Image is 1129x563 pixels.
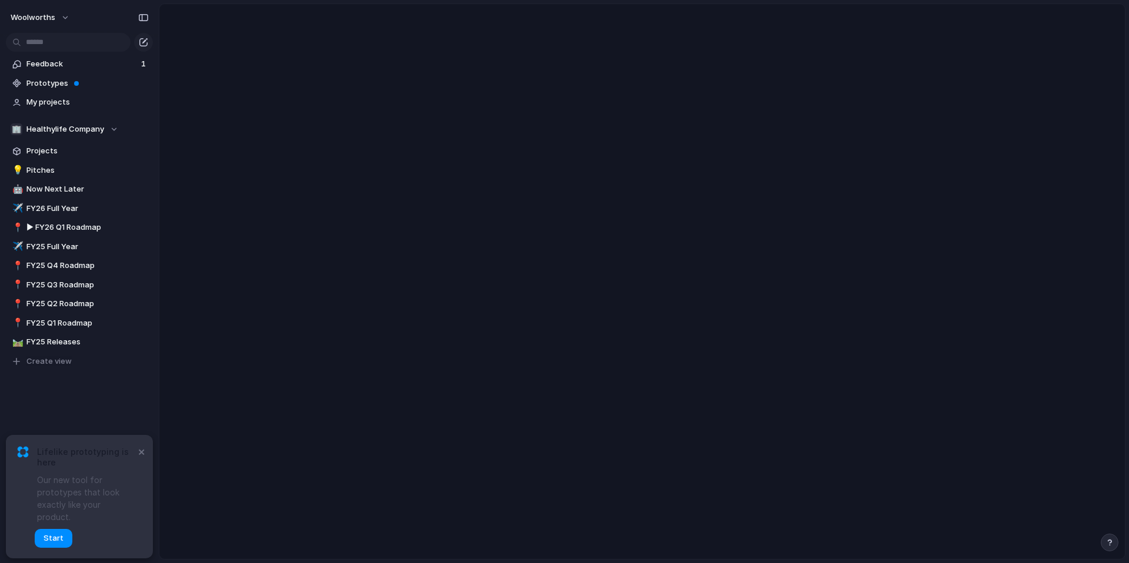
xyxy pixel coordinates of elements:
div: ✈️ [12,240,21,253]
span: FY25 Q2 Roadmap [26,298,149,310]
button: 📍 [11,222,22,233]
span: Projects [26,145,149,157]
div: 📍 [12,259,21,273]
div: 🛤️ [12,336,21,349]
span: ▶︎ FY26 Q1 Roadmap [26,222,149,233]
div: 🤖 [12,183,21,196]
span: Feedback [26,58,138,70]
a: Feedback1 [6,55,153,73]
button: ✈️ [11,203,22,215]
button: Start [35,529,72,548]
span: Pitches [26,165,149,176]
span: My projects [26,96,149,108]
button: 📍 [11,260,22,272]
span: Create view [26,356,72,367]
a: Projects [6,142,153,160]
button: Create view [6,353,153,370]
a: ✈️FY25 Full Year [6,238,153,256]
button: 🤖 [11,183,22,195]
button: 📍 [11,298,22,310]
button: ✈️ [11,241,22,253]
span: Start [44,532,64,544]
span: 1 [141,58,148,70]
a: 📍FY25 Q4 Roadmap [6,257,153,274]
button: 📍 [11,317,22,329]
button: 🏢Healthylife Company [6,120,153,138]
a: 📍FY25 Q3 Roadmap [6,276,153,294]
span: FY26 Full Year [26,203,149,215]
span: FY25 Q3 Roadmap [26,279,149,291]
span: FY25 Releases [26,336,149,348]
button: woolworths [5,8,76,27]
a: Prototypes [6,75,153,92]
div: 🏢 [11,123,22,135]
span: FY25 Q1 Roadmap [26,317,149,329]
div: 📍 [12,278,21,291]
span: Healthylife Company [26,123,104,135]
a: 📍▶︎ FY26 Q1 Roadmap [6,219,153,236]
button: 🛤️ [11,336,22,348]
div: ✈️ [12,202,21,215]
span: Prototypes [26,78,149,89]
button: 💡 [11,165,22,176]
a: 📍FY25 Q1 Roadmap [6,314,153,332]
a: 🤖Now Next Later [6,180,153,198]
div: 📍 [12,221,21,234]
a: My projects [6,93,153,111]
span: Now Next Later [26,183,149,195]
button: Dismiss [134,444,148,458]
a: 📍FY25 Q2 Roadmap [6,295,153,313]
span: FY25 Q4 Roadmap [26,260,149,272]
a: ✈️FY26 Full Year [6,200,153,217]
div: 💡 [12,163,21,177]
div: 📍 [12,316,21,330]
span: FY25 Full Year [26,241,149,253]
button: 📍 [11,279,22,291]
a: 🛤️FY25 Releases [6,333,153,351]
a: 💡Pitches [6,162,153,179]
span: Lifelike prototyping is here [37,447,135,468]
div: 📍 [12,297,21,311]
span: woolworths [11,12,55,24]
span: Our new tool for prototypes that look exactly like your product. [37,474,135,523]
